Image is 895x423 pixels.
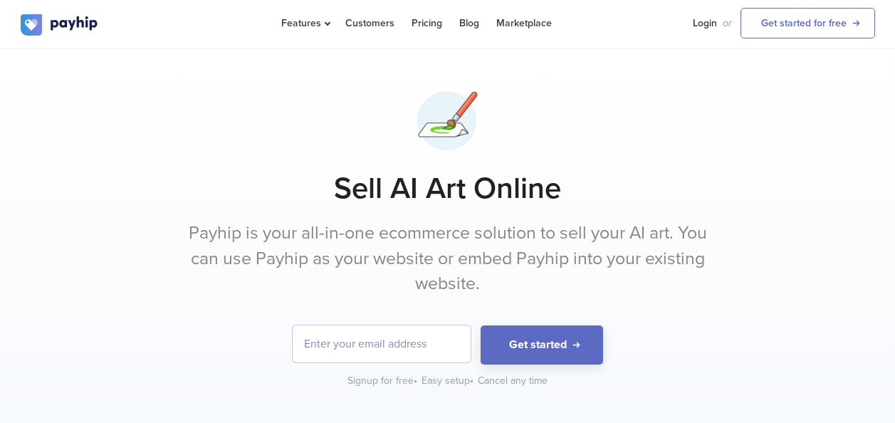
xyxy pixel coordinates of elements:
[181,221,715,297] p: Payhip is your all-in-one ecommerce solution to sell your AI art. You can use Payhip as your webs...
[470,375,473,387] span: •
[21,171,875,207] h1: Sell AI Art Online
[478,374,548,388] div: Cancel any time
[414,375,417,387] span: •
[740,8,875,38] a: Get started for free
[481,325,603,365] button: Get started
[412,85,483,157] img: brush-painting-w4f6jb8bi4k302hduwkeya.png
[422,374,475,388] div: Easy setup
[293,325,471,362] input: Enter your email address
[281,17,328,29] span: Features
[347,374,419,388] div: Signup for free
[21,14,99,36] img: logo.svg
